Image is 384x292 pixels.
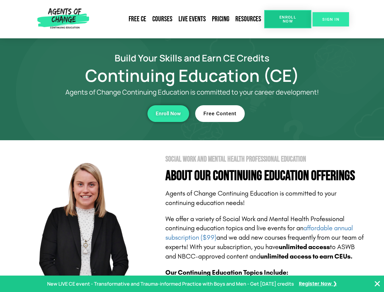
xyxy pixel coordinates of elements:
nav: Menu [92,12,264,26]
a: Enroll Now [147,105,189,122]
a: Free CE [126,12,149,26]
span: Agents of Change Continuing Education is committed to your continuing education needs! [165,189,337,207]
a: Live Events [175,12,209,26]
span: Enroll Now [156,111,181,116]
a: Pricing [209,12,232,26]
b: unlimited access to earn CEUs. [260,252,353,260]
a: Resources [232,12,264,26]
a: Courses [149,12,175,26]
h1: Continuing Education (CE) [19,68,365,82]
p: Agents of Change Continuing Education is committed to your career development! [43,89,341,96]
span: Enroll Now [274,15,302,23]
p: We offer a variety of Social Work and Mental Health Professional continuing education topics and ... [165,214,365,261]
h2: Social Work and Mental Health Professional Education [165,155,365,163]
b: Our Continuing Education Topics Include: [165,269,288,276]
a: SIGN IN [313,12,349,26]
h4: About Our Continuing Education Offerings [165,169,365,183]
a: Free Content [195,105,245,122]
button: Close Banner [374,280,381,287]
a: Enroll Now [264,10,311,28]
b: unlimited access [279,243,330,251]
span: SIGN IN [322,17,339,21]
a: Register Now ❯ [299,280,337,288]
span: Free Content [203,111,237,116]
h2: Build Your Skills and Earn CE Credits [19,54,365,62]
p: New LIVE CE event - Transformative and Trauma-informed Practice with Boys and Men - Get [DATE] cr... [47,280,294,288]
